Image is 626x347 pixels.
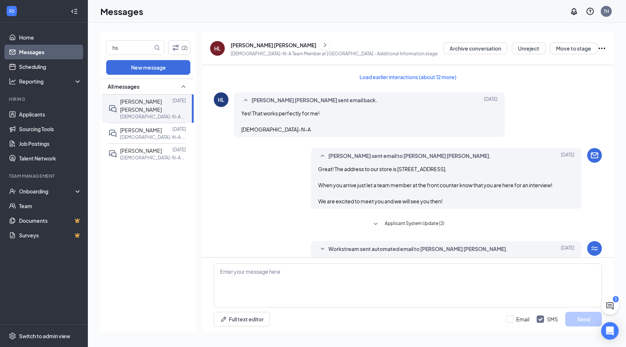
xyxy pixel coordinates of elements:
a: Sourcing Tools [19,122,82,136]
svg: Filter [171,43,180,52]
button: Unreject [512,43,545,54]
svg: ChatActive [605,302,614,310]
button: Send [565,312,602,326]
svg: Ellipses [597,44,606,53]
svg: DoubleChat [108,129,117,138]
span: [DATE] [484,96,498,105]
span: [PERSON_NAME] [PERSON_NAME] sent email back. [251,96,377,105]
svg: Notifications [570,7,578,16]
span: [PERSON_NAME] [120,127,162,133]
a: DocumentsCrown [19,213,82,228]
button: Archive conversation [443,43,507,54]
p: [DATE] [172,147,186,153]
a: Messages [19,45,82,59]
svg: Pen [220,315,227,323]
span: [DATE] [561,152,574,160]
div: Team Management [9,173,80,179]
p: [DATE] [172,126,186,132]
span: Workstream sent automated email to [PERSON_NAME] [PERSON_NAME]. [328,245,508,254]
span: All messages [108,83,139,90]
svg: ChevronRight [321,41,329,49]
button: ChevronRight [320,40,331,51]
button: ChatActive [601,297,619,315]
div: [PERSON_NAME] [PERSON_NAME] [231,41,316,49]
a: SurveysCrown [19,228,82,243]
svg: Settings [9,332,16,340]
svg: Collapse [71,8,78,15]
button: New message [106,60,190,75]
p: [DEMOGRAPHIC_DATA]-fil-A Team Member at [GEOGRAPHIC_DATA] [120,114,186,120]
svg: WorkstreamLogo [590,244,599,253]
svg: MagnifyingGlass [154,45,160,51]
button: Load earlier interactions (about 12 more) [353,71,463,83]
a: Applicants [19,107,82,122]
span: Great! The address to our store is [STREET_ADDRESS]. When you arrive just let a team member at th... [318,166,552,204]
svg: UserCheck [9,188,16,195]
div: HL [214,45,221,52]
div: Onboarding [19,188,75,195]
button: Filter (2) [168,40,190,55]
svg: SmallChevronUp [318,152,327,160]
p: [DEMOGRAPHIC_DATA]-fil-A Team Member at [GEOGRAPHIC_DATA] [120,134,186,140]
svg: DoubleChat [108,104,117,113]
a: Home [19,30,82,45]
button: SmallChevronDownApplicant System Update (2) [371,220,444,229]
span: [DATE] [561,245,574,254]
span: [PERSON_NAME] [120,147,162,154]
svg: Analysis [9,78,16,85]
span: [PERSON_NAME] sent email to [PERSON_NAME] [PERSON_NAME]. [328,152,491,160]
h1: Messages [100,5,143,18]
button: Move to stage [550,43,597,54]
svg: QuestionInfo [586,7,595,16]
p: [DEMOGRAPHIC_DATA]-fil-A Team Member at [GEOGRAPHIC_DATA] [120,155,186,161]
span: [PERSON_NAME] [PERSON_NAME] [120,98,162,113]
svg: SmallChevronDown [371,220,380,229]
button: Full text editorPen [214,312,270,326]
span: Applicant System Update (2) [385,220,444,229]
span: Yes! That works perfectly for me! [DEMOGRAPHIC_DATA]-fil-A [241,110,320,133]
svg: WorkstreamLogo [8,7,15,15]
p: [DEMOGRAPHIC_DATA]-fil-A Team Member at [GEOGRAPHIC_DATA] - Additional Information stage [231,51,437,57]
svg: Email [590,151,599,160]
div: Switch to admin view [19,332,70,340]
div: Reporting [19,78,82,85]
a: Talent Network [19,151,82,166]
svg: DoubleChat [108,149,117,158]
a: Team [19,199,82,213]
div: Hiring [9,96,80,102]
input: Search [107,41,153,55]
div: TH [604,8,609,14]
a: Job Postings [19,136,82,151]
svg: SmallChevronUp [241,96,250,105]
svg: SmallChevronUp [179,82,188,91]
svg: SmallChevronDown [318,245,327,254]
div: HL [218,96,224,103]
div: 3 [613,296,619,302]
p: [DATE] [172,97,186,104]
div: Open Intercom Messenger [601,322,619,340]
a: Scheduling [19,59,82,74]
